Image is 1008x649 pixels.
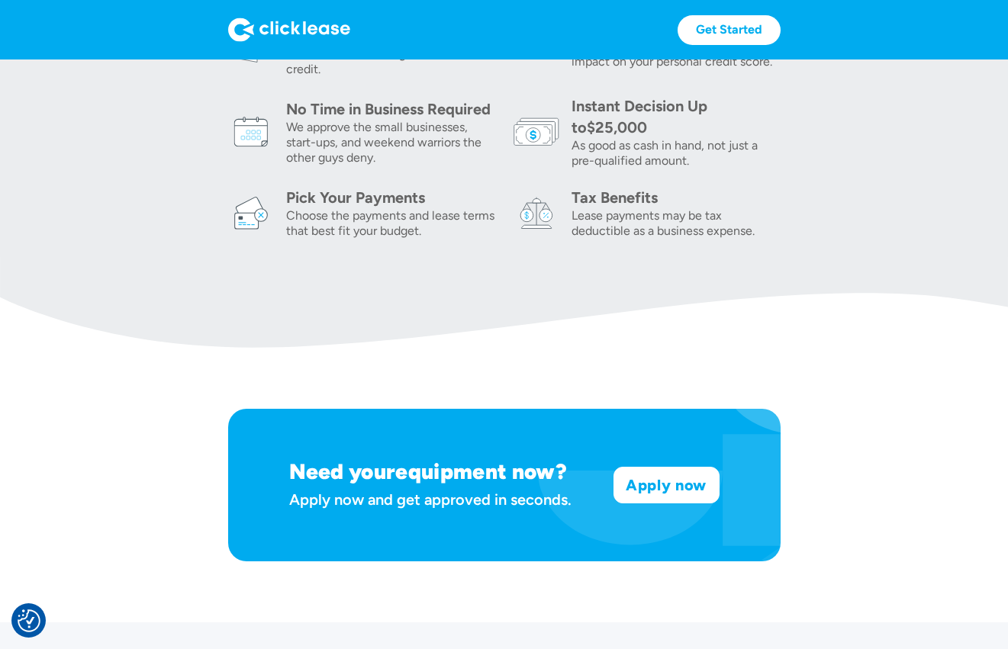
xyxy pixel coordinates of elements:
div: Tax Benefits [572,187,781,208]
div: Pick Your Payments [286,187,495,208]
img: Logo [228,18,350,42]
img: card icon [228,190,274,236]
h1: equipment now? [395,458,566,484]
div: Apply now and get approved in seconds. [289,487,595,513]
div: Lease payments may be tax deductible as a business expense. [572,208,781,239]
div: As good as cash in hand, not just a pre-qualified amount. [572,138,781,169]
div: No Time in Business Required [286,98,495,120]
a: Get Started [678,15,781,45]
div: We approve the small businesses, start-ups, and weekend warriors the other guys deny. [286,120,495,165]
img: money icon [514,109,559,155]
div: $25,000 [587,118,647,137]
div: Choose the payments and lease terms that best fit your budget. [286,208,495,239]
img: tax icon [514,190,559,236]
img: calendar icon [228,109,274,155]
div: Instant Decision Up to [572,97,707,137]
button: Consent Preferences [18,609,40,632]
a: Apply now [614,467,719,503]
h1: Need your [289,458,396,484]
img: Revisit consent button [18,609,40,632]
